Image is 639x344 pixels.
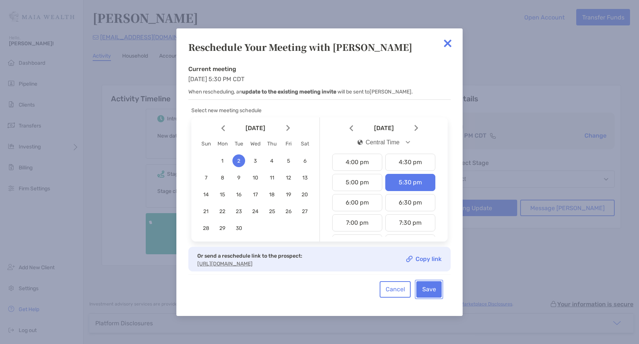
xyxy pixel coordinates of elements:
span: [DATE] [226,125,285,131]
span: [DATE] [355,125,413,131]
span: 30 [232,225,245,231]
a: Copy link [406,256,442,262]
span: 9 [232,175,245,181]
span: 29 [216,225,229,231]
span: 2 [232,158,245,164]
img: Arrow icon [221,125,225,131]
button: Save [416,281,442,298]
span: Select new meeting schedule [191,107,262,114]
b: update to the existing meeting invite [242,89,336,95]
img: Arrow icon [414,125,418,131]
span: 23 [232,208,245,215]
span: 15 [216,191,229,198]
div: 4:00 pm [332,154,382,171]
div: 5:00 pm [332,174,382,191]
span: 12 [282,175,295,181]
div: 8:30 pm [385,234,435,252]
div: 6:30 pm [385,194,435,211]
span: 4 [266,158,278,164]
div: Reschedule Your Meeting with [PERSON_NAME] [188,40,451,53]
img: icon [358,139,363,145]
button: Cancel [380,281,411,298]
span: 10 [249,175,262,181]
span: 1 [216,158,229,164]
span: 17 [249,191,262,198]
span: 16 [232,191,245,198]
span: 22 [216,208,229,215]
div: Mon [214,141,231,147]
span: 11 [266,175,278,181]
img: Open dropdown arrow [406,141,410,144]
div: Central Time [358,139,400,146]
div: 5:30 pm [385,174,435,191]
span: 13 [299,175,311,181]
img: Arrow icon [286,125,290,131]
div: Tue [231,141,247,147]
span: 27 [299,208,311,215]
span: 24 [249,208,262,215]
div: Fri [280,141,297,147]
div: [DATE] 5:30 PM CDT [188,65,451,100]
div: 7:00 pm [332,214,382,231]
span: 8 [216,175,229,181]
img: Arrow icon [349,125,353,131]
span: 6 [299,158,311,164]
div: 7:30 pm [385,214,435,231]
p: Or send a reschedule link to the prospect: [197,251,302,261]
div: 8:00 pm [332,234,382,252]
span: 18 [266,191,278,198]
span: 19 [282,191,295,198]
span: 3 [249,158,262,164]
div: 6:00 pm [332,194,382,211]
div: Wed [247,141,263,147]
span: 26 [282,208,295,215]
div: Thu [264,141,280,147]
span: 28 [200,225,212,231]
div: 4:30 pm [385,154,435,171]
p: When rescheduling, an will be sent to [PERSON_NAME] . [188,87,451,96]
div: Sun [198,141,214,147]
img: Copy link icon [406,256,413,262]
img: close modal icon [440,36,455,51]
h4: Current meeting [188,65,451,73]
span: 5 [282,158,295,164]
span: 25 [266,208,278,215]
span: 14 [200,191,212,198]
span: 21 [200,208,212,215]
span: 7 [200,175,212,181]
button: iconCentral Time [351,134,417,151]
span: 20 [299,191,311,198]
div: Sat [297,141,313,147]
